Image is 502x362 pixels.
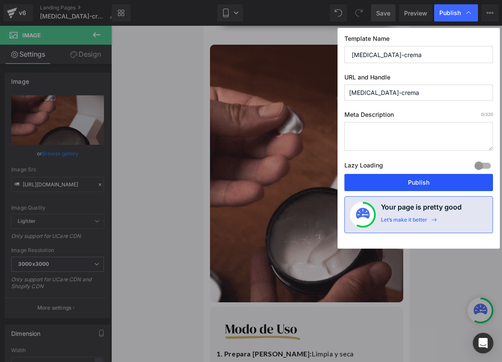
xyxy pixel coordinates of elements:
label: URL and Handle [344,73,493,85]
div: Open Intercom Messenger [473,333,493,353]
div: Let’s make it better [381,216,427,228]
p: Limpia y seca completamente la zona donde aplicarás la crema. [13,322,193,347]
strong: 1. Prepara [PERSON_NAME]: [13,324,108,332]
button: Publish [344,174,493,191]
label: Lazy Loading [344,160,383,174]
label: Template Name [344,35,493,46]
span: 0 [481,112,484,117]
label: Meta Description [344,111,493,122]
span: /320 [481,112,493,117]
h4: Your page is pretty good [381,202,462,216]
span: Publish [439,9,461,17]
img: onboarding-status.svg [356,208,370,222]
